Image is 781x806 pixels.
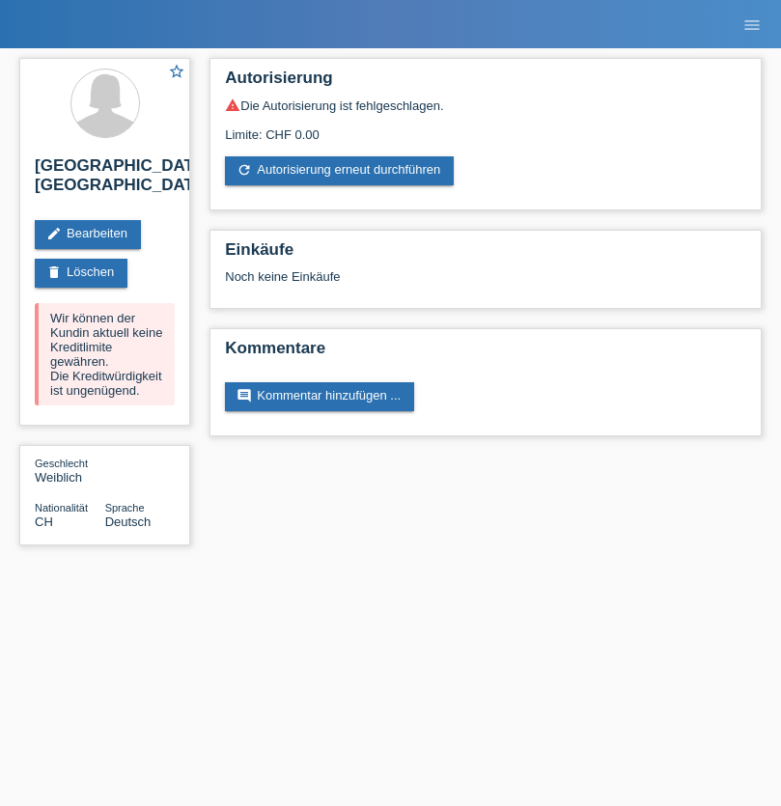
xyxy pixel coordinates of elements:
a: menu [733,18,771,30]
h2: Kommentare [225,339,746,368]
h2: Einkäufe [225,240,746,269]
i: edit [46,226,62,241]
i: star_border [168,63,185,80]
span: Sprache [105,502,145,514]
div: Die Autorisierung ist fehlgeschlagen. [225,97,746,113]
span: Deutsch [105,514,152,529]
a: star_border [168,63,185,83]
a: commentKommentar hinzufügen ... [225,382,414,411]
a: editBearbeiten [35,220,141,249]
i: delete [46,264,62,280]
span: Schweiz [35,514,53,529]
div: Wir können der Kundin aktuell keine Kreditlimite gewähren. Die Kreditwürdigkeit ist ungenügend. [35,303,175,405]
span: Nationalität [35,502,88,514]
a: deleteLöschen [35,259,127,288]
h2: [GEOGRAPHIC_DATA], [GEOGRAPHIC_DATA] [35,156,175,205]
i: menu [742,15,762,35]
h2: Autorisierung [225,69,746,97]
div: Limite: CHF 0.00 [225,113,746,142]
div: Noch keine Einkäufe [225,269,746,298]
i: refresh [237,162,252,178]
i: warning [225,97,240,113]
i: comment [237,388,252,403]
a: refreshAutorisierung erneut durchführen [225,156,454,185]
span: Geschlecht [35,458,88,469]
div: Weiblich [35,456,105,485]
